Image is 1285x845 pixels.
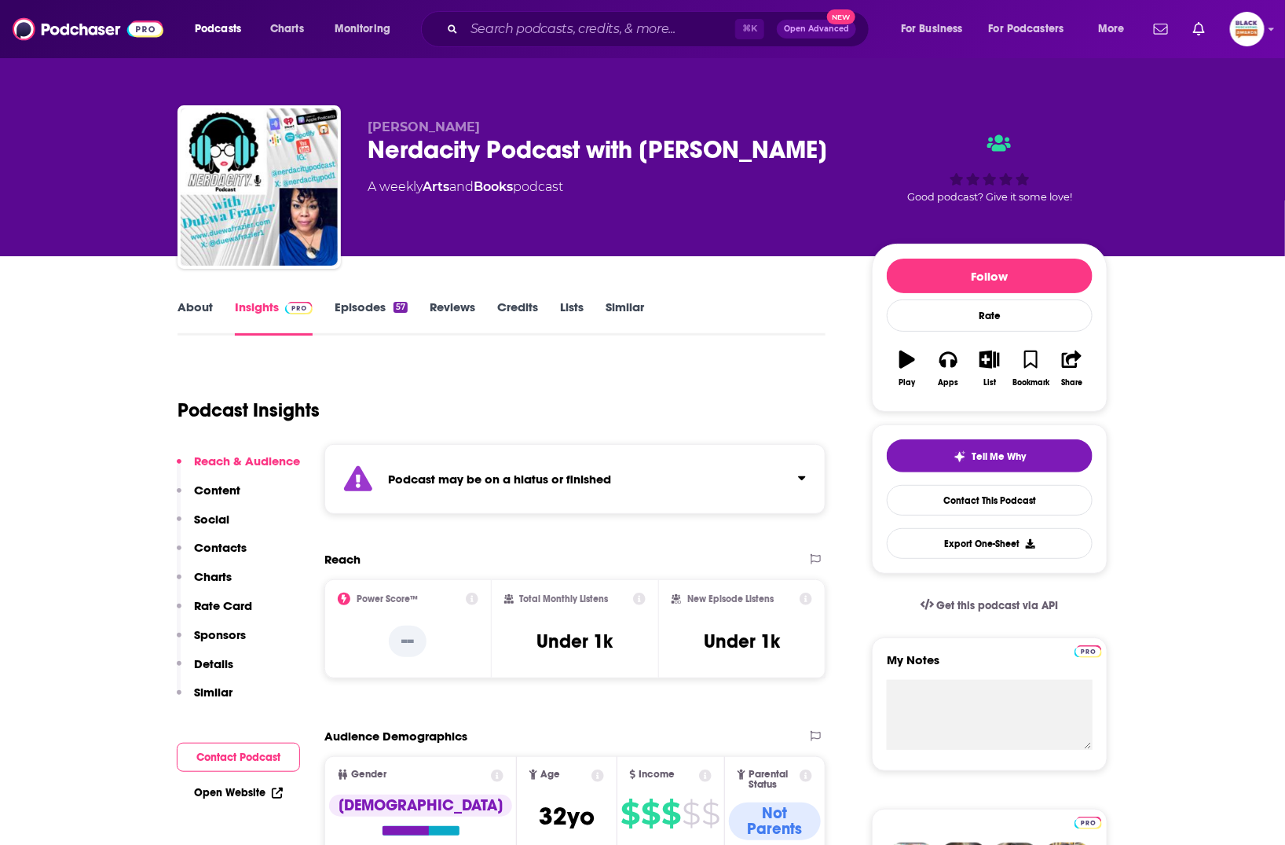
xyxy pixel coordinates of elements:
[194,454,300,468] p: Reach & Audience
[368,178,563,197] div: A weekly podcast
[704,630,780,653] h3: Under 1k
[890,17,983,42] button: open menu
[1074,817,1102,829] img: Podchaser Pro
[177,483,240,512] button: Content
[474,179,513,194] a: Books
[430,299,475,336] a: Reviews
[194,786,283,799] a: Open Website
[907,191,1072,203] span: Good podcast? Give it some love!
[1074,645,1102,658] img: Podchaser Pro
[1087,17,1144,42] button: open menu
[1230,12,1265,46] span: Logged in as blackpodcastingawards
[194,656,233,671] p: Details
[1010,340,1051,397] button: Bookmark
[887,299,1093,332] div: Rate
[177,627,246,656] button: Sponsors
[177,656,233,685] button: Details
[1074,643,1102,658] a: Pro website
[1187,16,1211,42] a: Show notifications dropdown
[194,483,240,498] p: Content
[194,598,252,613] p: Rate Card
[1074,814,1102,829] a: Pro website
[899,378,916,388] div: Play
[194,569,232,584] p: Charts
[969,340,1010,397] button: List
[178,399,320,422] h1: Podcast Insights
[184,17,262,42] button: open menu
[177,569,232,598] button: Charts
[1230,12,1265,46] button: Show profile menu
[394,302,408,313] div: 57
[539,801,595,832] span: 32 yo
[436,11,884,47] div: Search podcasts, credits, & more...
[872,119,1107,217] div: Good podcast? Give it some love!
[687,593,774,604] h2: New Episode Listens
[324,552,361,567] h2: Reach
[642,801,661,826] span: $
[497,299,538,336] a: Credits
[195,18,241,40] span: Podcasts
[194,540,247,555] p: Contacts
[324,17,411,42] button: open menu
[235,299,313,336] a: InsightsPodchaser Pro
[972,450,1027,463] span: Tell Me Why
[324,729,467,744] h2: Audience Demographics
[639,770,675,780] span: Income
[520,593,609,604] h2: Total Monthly Listens
[540,770,560,780] span: Age
[389,626,427,657] p: --
[560,299,584,336] a: Lists
[177,454,300,483] button: Reach & Audience
[1012,378,1049,388] div: Bookmark
[194,685,232,700] p: Similar
[954,450,966,463] img: tell me why sparkle
[13,14,163,44] a: Podchaser - Follow, Share and Rate Podcasts
[784,25,849,33] span: Open Advanced
[887,485,1093,516] a: Contact This Podcast
[177,598,252,627] button: Rate Card
[729,803,821,840] div: Not Parents
[683,801,701,826] span: $
[177,512,229,541] button: Social
[777,20,856,39] button: Open AdvancedNew
[270,18,304,40] span: Charts
[606,299,644,336] a: Similar
[887,259,1093,293] button: Follow
[464,17,735,42] input: Search podcasts, credits, & more...
[1148,16,1174,42] a: Show notifications dropdown
[285,302,313,314] img: Podchaser Pro
[702,801,720,826] span: $
[177,540,247,569] button: Contacts
[324,444,826,514] section: Click to expand status details
[928,340,968,397] button: Apps
[887,340,928,397] button: Play
[937,599,1059,612] span: Get this podcast via API
[260,17,313,42] a: Charts
[1061,378,1082,388] div: Share
[983,378,996,388] div: List
[388,472,611,487] strong: Podcast may be on a hiatus or finished
[887,528,1093,559] button: Export One-Sheet
[662,801,681,826] span: $
[335,299,408,336] a: Episodes57
[329,795,512,817] div: [DEMOGRAPHIC_DATA]
[1098,18,1125,40] span: More
[351,770,386,780] span: Gender
[335,18,390,40] span: Monitoring
[177,685,232,714] button: Similar
[908,586,1071,625] a: Get this podcast via API
[181,108,338,266] a: Nerdacity Podcast with DuEwa Frazier
[357,593,418,604] h2: Power Score™
[989,18,1064,40] span: For Podcasters
[827,9,855,24] span: New
[887,439,1093,472] button: tell me why sparkleTell Me Why
[901,18,963,40] span: For Business
[178,299,213,336] a: About
[423,179,449,194] a: Arts
[621,801,640,826] span: $
[1230,12,1265,46] img: User Profile
[939,378,959,388] div: Apps
[368,119,480,134] span: [PERSON_NAME]
[449,179,474,194] span: and
[735,19,764,39] span: ⌘ K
